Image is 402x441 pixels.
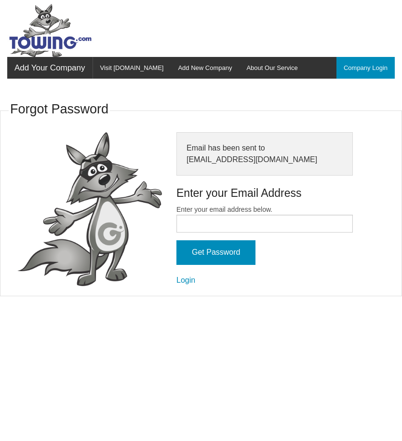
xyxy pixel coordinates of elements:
a: Company Login [336,57,395,79]
a: Add New Company [171,57,239,79]
a: Login [176,276,195,284]
div: Email has been sent to [EMAIL_ADDRESS][DOMAIN_NAME] [176,132,353,176]
a: Add Your Company [7,57,93,79]
h4: Enter your Email Address [176,185,353,201]
img: fox-Presenting.png [17,132,162,286]
input: Get Password [176,240,255,265]
h3: Forgot Password [10,100,108,119]
img: Towing.com Logo [7,4,94,57]
label: Enter your email address below. [176,205,353,233]
input: Enter your email address below. [176,215,353,233]
a: About Our Service [239,57,305,79]
a: Visit [DOMAIN_NAME] [93,57,171,79]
